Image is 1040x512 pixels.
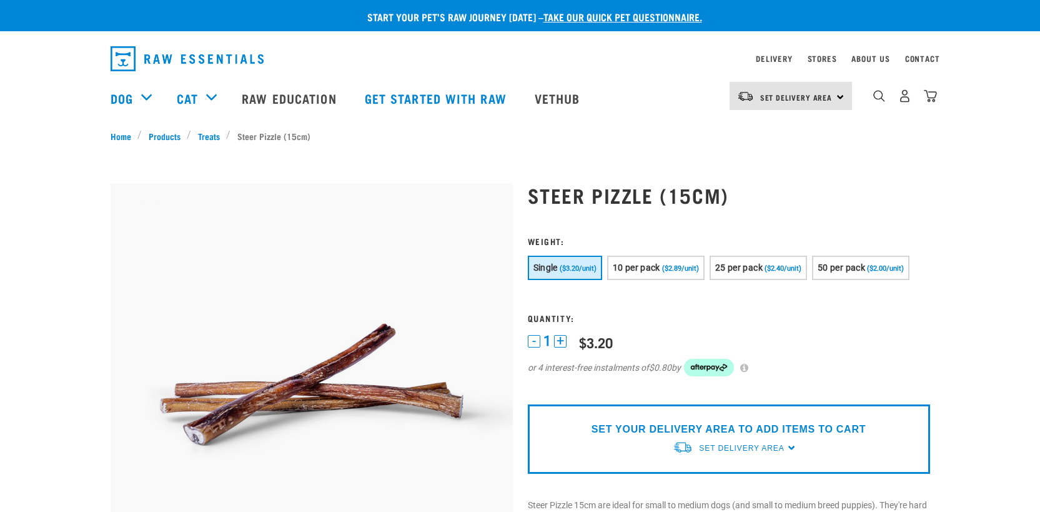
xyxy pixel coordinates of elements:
[229,73,352,123] a: Raw Education
[543,334,551,348] span: 1
[924,89,937,103] img: home-icon@2x.png
[851,56,889,61] a: About Us
[649,361,671,374] span: $0.80
[528,256,602,280] button: Single ($3.20/unit)
[684,359,734,376] img: Afterpay
[528,313,930,323] h3: Quantity:
[579,334,613,350] div: $3.20
[528,335,540,348] button: -
[662,264,699,273] span: ($2.89/unit)
[528,184,930,206] h1: Steer Pizzle (15cm)
[710,256,807,280] button: 25 per pack ($2.40/unit)
[756,56,792,61] a: Delivery
[765,264,801,273] span: ($2.40/unit)
[818,263,865,273] span: 50 per pack
[101,41,940,76] nav: dropdown navigation
[867,264,904,273] span: ($2.00/unit)
[142,129,187,143] a: Products
[673,441,693,454] img: van-moving.png
[111,129,138,143] a: Home
[812,256,909,280] button: 50 per pack ($2.00/unit)
[352,73,522,123] a: Get started with Raw
[111,46,264,71] img: Raw Essentials Logo
[592,422,866,437] p: SET YOUR DELIVERY AREA TO ADD ITEMS TO CART
[543,14,702,19] a: take our quick pet questionnaire.
[613,263,660,273] span: 10 per pack
[873,90,885,102] img: home-icon-1@2x.png
[560,264,597,273] span: ($3.20/unit)
[699,444,784,453] span: Set Delivery Area
[191,129,226,143] a: Treats
[111,129,930,143] nav: breadcrumbs
[737,91,754,102] img: van-moving.png
[528,359,930,376] div: or 4 interest-free instalments of by
[177,89,198,108] a: Cat
[607,256,705,280] button: 10 per pack ($2.89/unit)
[554,335,567,348] button: +
[715,263,763,273] span: 25 per pack
[898,89,911,103] img: user.png
[528,236,930,246] h3: Weight:
[808,56,837,61] a: Stores
[522,73,596,123] a: Vethub
[111,89,133,108] a: Dog
[533,263,558,273] span: Single
[905,56,940,61] a: Contact
[760,95,833,99] span: Set Delivery Area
